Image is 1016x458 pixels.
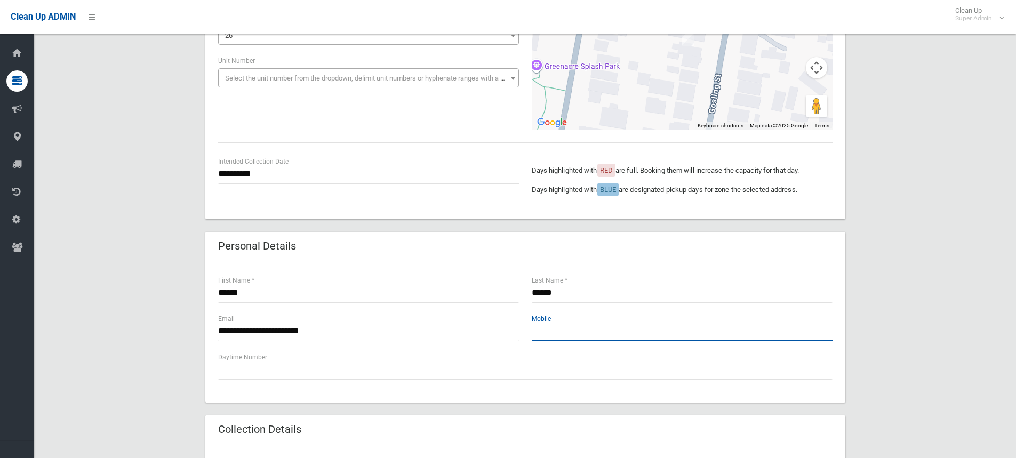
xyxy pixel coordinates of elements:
[11,12,76,22] span: Clean Up ADMIN
[806,95,827,117] button: Drag Pegman onto the map to open Street View
[750,123,808,128] span: Map data ©2025 Google
[600,186,616,194] span: BLUE
[814,123,829,128] a: Terms (opens in new tab)
[225,74,523,82] span: Select the unit number from the dropdown, delimit unit numbers or hyphenate ranges with a comma
[218,26,519,45] span: 26
[205,419,314,440] header: Collection Details
[955,14,992,22] small: Super Admin
[698,122,743,130] button: Keyboard shortcuts
[205,236,309,256] header: Personal Details
[677,23,699,50] div: 26 Gosling Street, GREENACRE NSW 2190
[534,116,570,130] a: Open this area in Google Maps (opens a new window)
[225,31,233,39] span: 26
[950,6,1003,22] span: Clean Up
[600,166,613,174] span: RED
[532,183,833,196] p: Days highlighted with are designated pickup days for zone the selected address.
[532,164,833,177] p: Days highlighted with are full. Booking them will increase the capacity for that day.
[221,28,516,43] span: 26
[534,116,570,130] img: Google
[806,57,827,78] button: Map camera controls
